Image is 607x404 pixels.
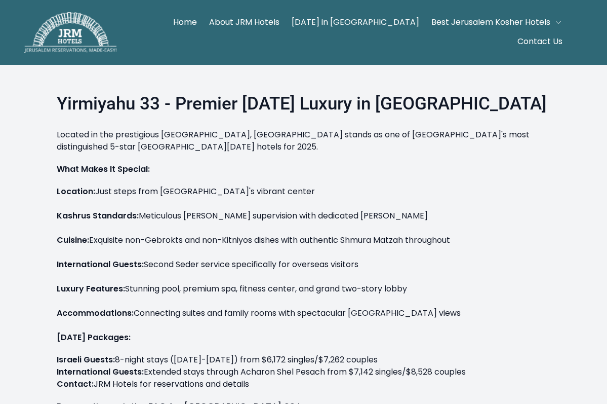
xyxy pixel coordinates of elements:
[57,186,95,197] strong: Location:
[57,210,139,222] strong: Kashrus Standards:
[57,129,551,153] p: Located in the prestigious [GEOGRAPHIC_DATA], [GEOGRAPHIC_DATA] stands as one of [GEOGRAPHIC_DATA...
[57,307,134,319] strong: Accommodations:
[57,283,125,295] strong: Luxury Features:
[57,366,144,378] strong: International Guests:
[57,332,131,343] strong: [DATE] Packages:
[57,186,551,344] p: Just steps from [GEOGRAPHIC_DATA]'s vibrant center Meticulous [PERSON_NAME] supervision with dedi...
[209,13,279,31] a: About JRM Hotels
[431,16,550,28] span: Best Jerusalem Kosher Hotels
[57,354,551,390] p: 8-night stays ([DATE]-[DATE]) from $6,172 singles/$7,262 couples Extended stays through Acharon S...
[57,259,144,270] strong: International Guests:
[517,32,562,51] a: Contact Us
[292,13,419,31] a: [DATE] in [GEOGRAPHIC_DATA]
[57,234,89,246] strong: Cuisine:
[57,354,115,365] strong: Israeli Guests:
[173,13,197,31] a: Home
[57,93,551,119] h2: Yirmiyahu 33 - Premier [DATE] Luxury in [GEOGRAPHIC_DATA]
[57,378,94,390] strong: Contact:
[431,13,562,31] button: Best Jerusalem Kosher Hotels
[57,163,150,175] strong: What Makes It Special:
[24,12,116,53] img: JRM Hotels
